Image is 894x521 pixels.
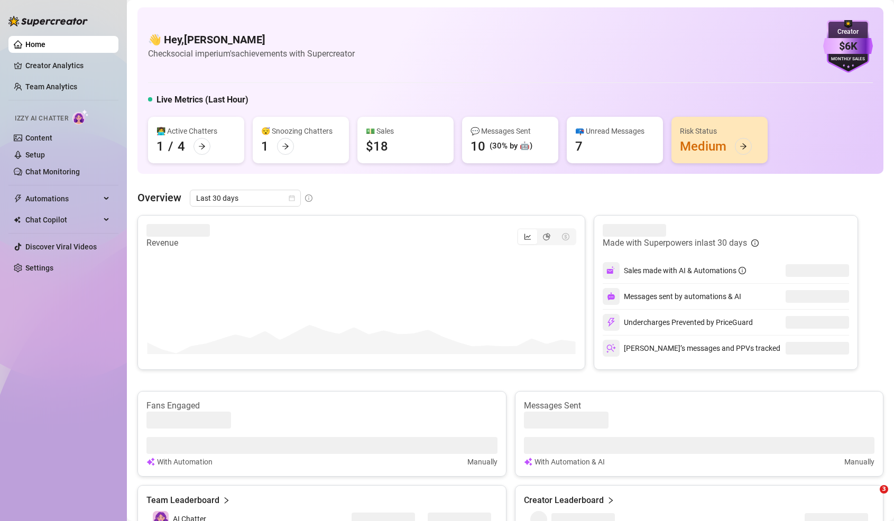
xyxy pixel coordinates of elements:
article: Overview [137,190,181,206]
a: Settings [25,264,53,272]
div: Messages sent by automations & AI [603,288,741,305]
h5: Live Metrics (Last Hour) [156,94,248,106]
div: 10 [471,138,485,155]
div: 💵 Sales [366,125,445,137]
article: Revenue [146,237,210,249]
span: Chat Copilot [25,211,100,228]
div: Undercharges Prevented by PriceGuard [603,314,753,331]
a: Chat Monitoring [25,168,80,176]
span: Automations [25,190,100,207]
article: Manually [844,456,874,468]
h4: 👋 Hey, [PERSON_NAME] [148,32,355,47]
img: svg%3e [524,456,532,468]
span: arrow-right [282,143,289,150]
div: 👩‍💻 Active Chatters [156,125,236,137]
span: info-circle [751,239,759,247]
span: calendar [289,195,295,201]
span: arrow-right [198,143,206,150]
div: $18 [366,138,388,155]
span: arrow-right [740,143,747,150]
div: 📪 Unread Messages [575,125,655,137]
a: Creator Analytics [25,57,110,74]
div: Sales made with AI & Automations [624,265,746,276]
span: right [607,494,614,507]
article: Creator Leaderboard [524,494,604,507]
a: Team Analytics [25,82,77,91]
img: logo-BBDzfeDw.svg [8,16,88,26]
span: 3 [880,485,888,494]
img: purple-badge-B9DA21FR.svg [823,20,873,73]
a: Setup [25,151,45,159]
article: Made with Superpowers in last 30 days [603,237,747,249]
a: Home [25,40,45,49]
span: Izzy AI Chatter [15,114,68,124]
div: 7 [575,138,583,155]
img: Chat Copilot [14,216,21,224]
span: dollar-circle [562,233,569,240]
img: svg%3e [607,292,615,301]
a: Discover Viral Videos [25,243,97,251]
article: With Automation & AI [534,456,605,468]
a: Content [25,134,52,142]
article: Manually [467,456,497,468]
div: 4 [178,138,185,155]
img: AI Chatter [72,109,89,125]
article: With Automation [157,456,213,468]
span: pie-chart [543,233,550,240]
article: Check social imperium's achievements with Supercreator [148,47,355,60]
span: right [223,494,230,507]
div: 😴 Snoozing Chatters [261,125,340,137]
div: $6K [823,38,873,54]
span: thunderbolt [14,194,22,203]
article: Team Leaderboard [146,494,219,507]
div: [PERSON_NAME]’s messages and PPVs tracked [603,340,780,357]
iframe: Intercom live chat [858,485,883,510]
img: svg%3e [606,318,616,327]
span: info-circle [305,194,312,202]
img: svg%3e [146,456,155,468]
img: svg%3e [606,343,616,353]
div: 1 [156,138,164,155]
span: line-chart [524,233,531,240]
div: 1 [261,138,269,155]
span: Last 30 days [196,190,294,206]
div: 💬 Messages Sent [471,125,550,137]
div: Creator [823,27,873,37]
span: info-circle [739,267,746,274]
article: Messages Sent [524,400,875,412]
div: Monthly Sales [823,56,873,63]
article: Fans Engaged [146,400,497,412]
div: (30% by 🤖) [490,140,532,153]
div: Risk Status [680,125,759,137]
img: svg%3e [606,266,616,275]
div: segmented control [517,228,576,245]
